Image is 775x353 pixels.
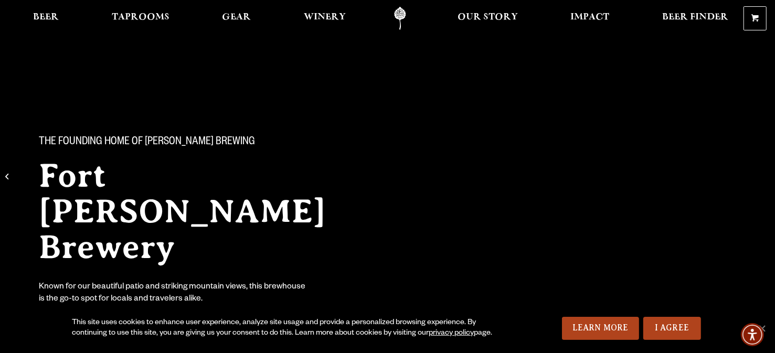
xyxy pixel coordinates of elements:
[562,317,639,340] a: Learn More
[39,158,367,265] h2: Fort [PERSON_NAME] Brewery
[429,329,474,338] a: privacy policy
[33,13,59,22] span: Beer
[570,13,609,22] span: Impact
[655,7,735,30] a: Beer Finder
[643,317,701,340] a: I Agree
[26,7,66,30] a: Beer
[380,7,420,30] a: Odell Home
[112,13,169,22] span: Taprooms
[72,318,505,339] div: This site uses cookies to enhance user experience, analyze site usage and provide a personalized ...
[564,7,616,30] a: Impact
[741,323,764,346] div: Accessibility Menu
[662,13,728,22] span: Beer Finder
[215,7,258,30] a: Gear
[39,282,308,306] div: Known for our beautiful patio and striking mountain views, this brewhouse is the go-to spot for l...
[304,13,346,22] span: Winery
[458,13,518,22] span: Our Story
[222,13,251,22] span: Gear
[105,7,176,30] a: Taprooms
[39,136,256,149] span: The Founding Home of [PERSON_NAME] Brewing
[297,7,353,30] a: Winery
[451,7,525,30] a: Our Story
